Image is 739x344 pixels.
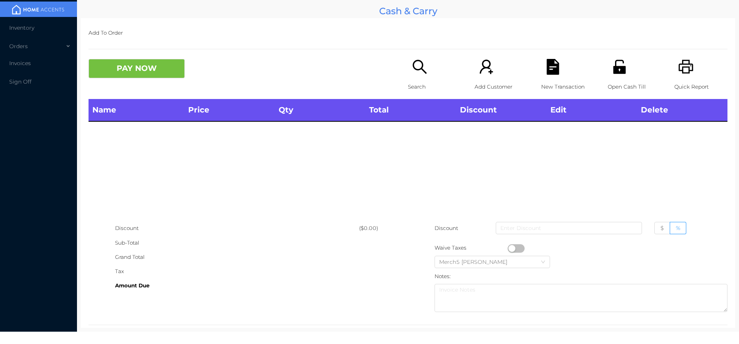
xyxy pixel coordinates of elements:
div: ($0.00) [359,221,408,235]
th: Price [184,99,275,121]
th: Name [89,99,184,121]
p: Open Cash Till [608,80,661,94]
th: Qty [275,99,365,121]
p: Search [408,80,461,94]
i: icon: unlock [612,59,627,75]
p: Add Customer [475,80,528,94]
span: Inventory [9,24,34,31]
input: Enter Discount [496,222,642,234]
i: icon: user-add [478,59,494,75]
i: icon: down [541,260,545,265]
div: Cash & Carry [81,4,735,18]
th: Edit [547,99,637,121]
div: Discount [115,221,359,235]
th: Delete [637,99,727,121]
p: Discount [435,221,459,235]
span: Invoices [9,60,31,67]
p: Quick Report [674,80,727,94]
i: icon: search [412,59,428,75]
p: Add To Order [89,26,727,40]
th: Discount [456,99,547,121]
i: icon: file-text [545,59,561,75]
i: icon: printer [678,59,694,75]
div: Waive Taxes [435,241,508,255]
span: $ [660,225,664,232]
div: Sub-Total [115,236,359,250]
button: PAY NOW [89,59,185,78]
p: New Transaction [541,80,594,94]
div: Merch5 Lawrence [439,256,515,268]
div: Amount Due [115,279,359,293]
span: % [676,225,680,232]
div: Grand Total [115,250,359,264]
img: mainBanner [9,4,67,15]
th: Total [365,99,456,121]
label: Notes: [435,273,451,279]
span: Sign Off [9,78,32,85]
div: Tax [115,264,359,279]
